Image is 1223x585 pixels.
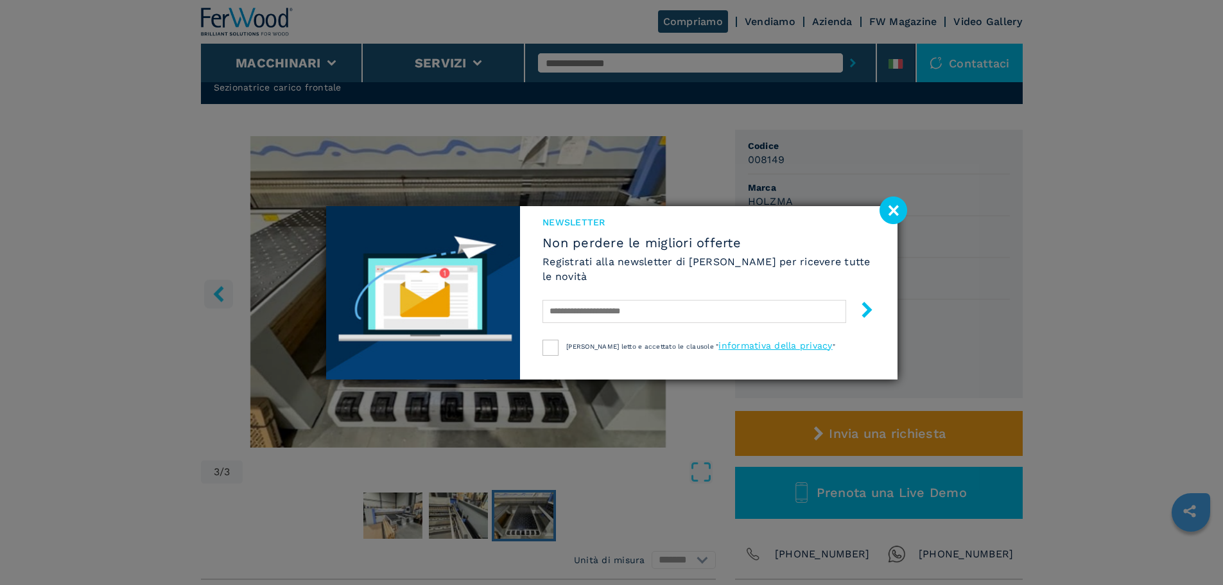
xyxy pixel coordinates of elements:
span: Non perdere le migliori offerte [542,235,874,250]
button: submit-button [846,297,875,327]
h6: Registrati alla newsletter di [PERSON_NAME] per ricevere tutte le novità [542,254,874,284]
img: Newsletter image [326,206,521,380]
span: " [833,343,835,350]
a: informativa della privacy [718,340,832,351]
span: NEWSLETTER [542,216,874,229]
span: [PERSON_NAME] letto e accettato le clausole " [566,343,718,350]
